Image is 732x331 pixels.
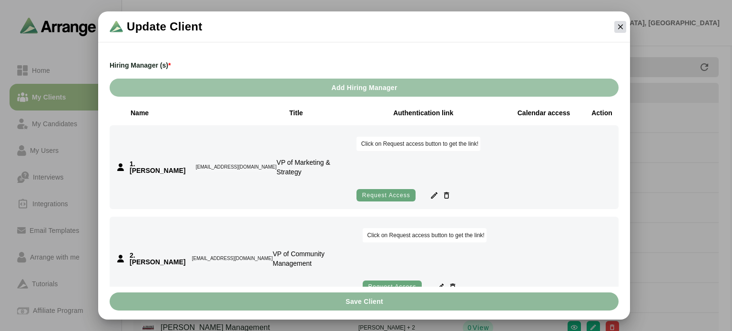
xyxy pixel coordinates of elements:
[196,163,276,171] div: [EMAIL_ADDRESS][DOMAIN_NAME]
[367,231,482,240] div: Click on Request access button to get the link!
[362,191,410,199] span: Request access
[585,108,619,118] div: Action
[331,79,397,97] span: Add Hiring Manager
[276,158,356,177] p: VP of Marketing & Strategy
[110,108,259,118] div: Name
[192,254,273,263] div: [EMAIL_ADDRESS][DOMAIN_NAME]
[110,292,619,311] button: Save Client
[345,292,383,311] span: Save Client
[130,252,186,265] h3: .[PERSON_NAME]
[273,249,362,268] p: VP of Community Management
[110,60,619,71] h3: Hiring Manager (s)
[356,189,416,202] button: Request access
[263,108,318,118] div: Title
[127,19,203,34] span: Update Client
[361,139,476,149] div: Click on Request access button to get the link!
[368,283,417,291] span: Request access
[110,79,619,97] button: Add Hiring Manager
[130,251,133,259] span: 2
[381,108,465,118] div: Authentication link
[513,108,575,118] div: Calendar access
[130,160,133,168] span: 1
[130,160,190,174] h3: .[PERSON_NAME]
